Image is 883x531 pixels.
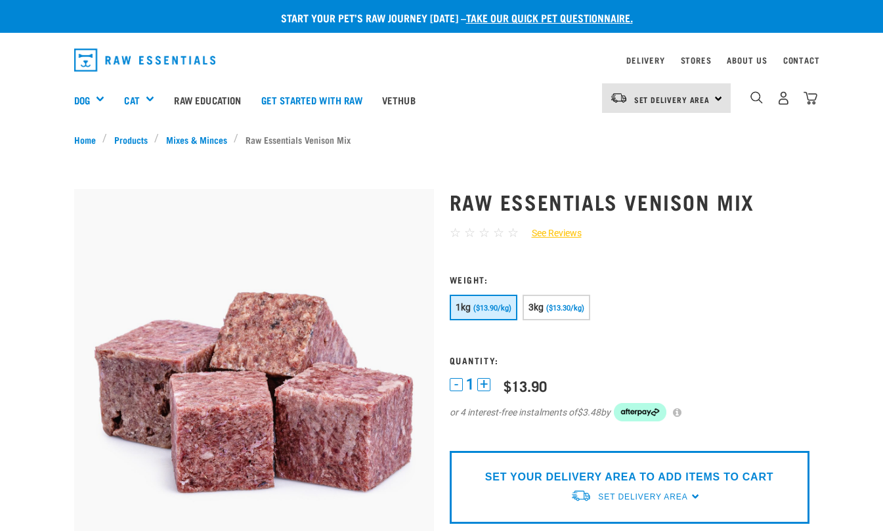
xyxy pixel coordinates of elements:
[450,225,461,240] span: ☆
[777,91,790,105] img: user.png
[546,304,584,312] span: ($13.30/kg)
[450,274,809,284] h3: Weight:
[681,58,712,62] a: Stores
[450,378,463,391] button: -
[164,74,251,126] a: Raw Education
[477,378,490,391] button: +
[159,133,234,146] a: Mixes & Minces
[450,295,517,320] button: 1kg ($13.90/kg)
[519,226,582,240] a: See Reviews
[464,225,475,240] span: ☆
[466,377,474,391] span: 1
[124,93,139,108] a: Cat
[372,74,425,126] a: Vethub
[626,58,664,62] a: Delivery
[64,43,820,77] nav: dropdown navigation
[507,225,519,240] span: ☆
[74,133,103,146] a: Home
[598,492,687,501] span: Set Delivery Area
[74,93,90,108] a: Dog
[107,133,154,146] a: Products
[251,74,372,126] a: Get started with Raw
[504,377,547,394] div: $13.90
[493,225,504,240] span: ☆
[727,58,767,62] a: About Us
[750,91,763,104] img: home-icon-1@2x.png
[783,58,820,62] a: Contact
[450,355,809,365] h3: Quantity:
[634,97,710,102] span: Set Delivery Area
[479,225,490,240] span: ☆
[614,403,666,421] img: Afterpay
[610,92,628,104] img: van-moving.png
[571,489,592,503] img: van-moving.png
[577,406,601,419] span: $3.48
[523,295,590,320] button: 3kg ($13.30/kg)
[466,14,633,20] a: take our quick pet questionnaire.
[456,302,471,312] span: 1kg
[450,403,809,421] div: or 4 interest-free instalments of by
[528,302,544,312] span: 3kg
[74,133,809,146] nav: breadcrumbs
[473,304,511,312] span: ($13.90/kg)
[450,190,809,213] h1: Raw Essentials Venison Mix
[485,469,773,485] p: SET YOUR DELIVERY AREA TO ADD ITEMS TO CART
[74,49,216,72] img: Raw Essentials Logo
[804,91,817,105] img: home-icon@2x.png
